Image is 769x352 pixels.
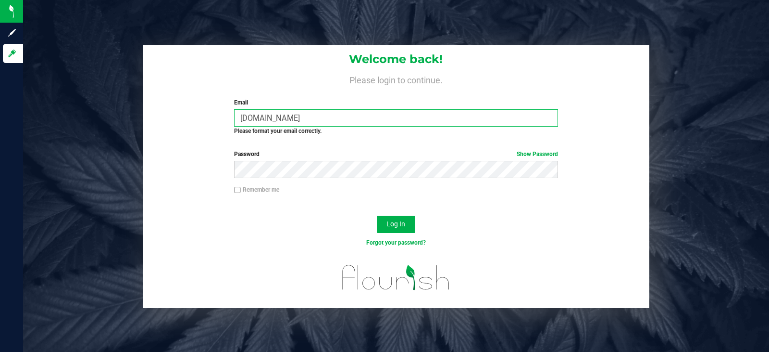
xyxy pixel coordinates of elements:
[143,53,650,65] h1: Welcome back!
[517,151,558,157] a: Show Password
[7,28,17,38] inline-svg: Sign up
[377,216,415,233] button: Log In
[7,49,17,58] inline-svg: Log in
[366,239,426,246] a: Forgot your password?
[234,151,260,157] span: Password
[234,185,279,194] label: Remember me
[143,73,650,85] h4: Please login to continue.
[234,128,322,134] strong: Please format your email correctly.
[234,187,241,194] input: Remember me
[333,257,459,298] img: flourish_logo.svg
[386,220,405,228] span: Log In
[234,98,558,107] label: Email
